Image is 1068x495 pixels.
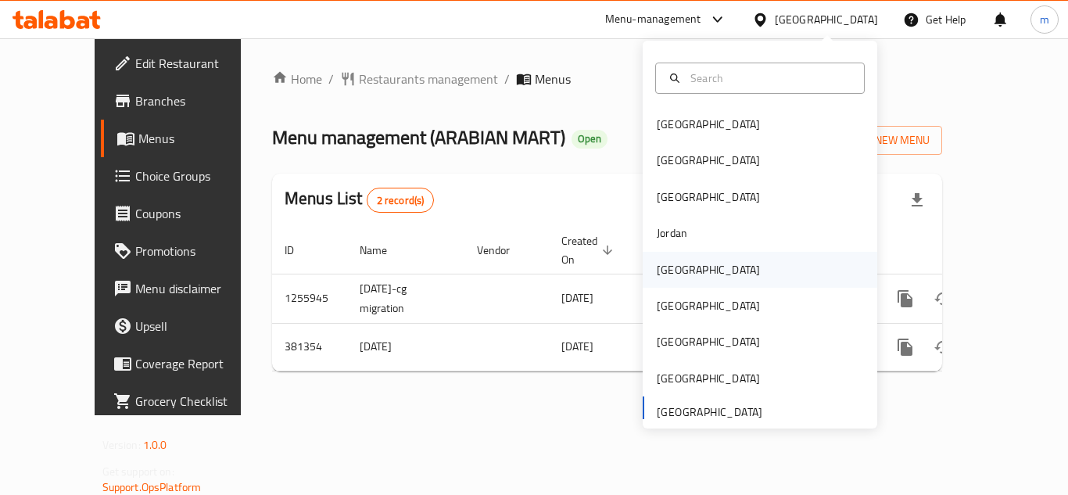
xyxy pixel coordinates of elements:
span: Coupons [135,204,260,223]
div: [GEOGRAPHIC_DATA] [775,11,878,28]
span: [DATE] [561,336,593,357]
a: Coverage Report [101,345,273,382]
div: Open [572,130,607,149]
div: [GEOGRAPHIC_DATA] [657,152,760,169]
td: 1255945 [272,274,347,323]
div: Menu-management [605,10,701,29]
a: Restaurants management [340,70,498,88]
span: Menus [535,70,571,88]
a: Branches [101,82,273,120]
td: [DATE]-cg migration [347,274,464,323]
span: Menu management ( ARABIAN MART ) [272,120,565,155]
a: Home [272,70,322,88]
button: Add New Menu [821,126,942,155]
span: ID [285,241,314,260]
li: / [328,70,334,88]
div: Jordan [657,224,687,242]
span: 2 record(s) [367,193,434,208]
span: Grocery Checklist [135,392,260,411]
a: Promotions [101,232,273,270]
td: [DATE] [347,323,464,371]
span: Menu disclaimer [135,279,260,298]
span: Created On [561,231,618,269]
span: Restaurants management [359,70,498,88]
li: / [504,70,510,88]
span: Version: [102,435,141,455]
a: Choice Groups [101,157,273,195]
span: Choice Groups [135,167,260,185]
input: Search [684,70,855,87]
span: Open [572,132,607,145]
div: [GEOGRAPHIC_DATA] [657,261,760,278]
div: [GEOGRAPHIC_DATA] [657,116,760,133]
span: Coverage Report [135,354,260,373]
div: [GEOGRAPHIC_DATA] [657,370,760,387]
button: Change Status [924,280,962,317]
div: [GEOGRAPHIC_DATA] [657,188,760,206]
span: Vendor [477,241,530,260]
a: Coupons [101,195,273,232]
a: Upsell [101,307,273,345]
span: Edit Restaurant [135,54,260,73]
a: Edit Restaurant [101,45,273,82]
span: m [1040,11,1049,28]
span: Get support on: [102,461,174,482]
button: Change Status [924,328,962,366]
button: more [887,328,924,366]
span: Add New Menu [833,131,930,150]
span: Branches [135,91,260,110]
span: Upsell [135,317,260,335]
span: 1.0.0 [143,435,167,455]
div: Export file [898,181,936,219]
a: Menus [101,120,273,157]
a: Grocery Checklist [101,382,273,420]
td: 381354 [272,323,347,371]
span: Name [360,241,407,260]
a: Menu disclaimer [101,270,273,307]
span: Promotions [135,242,260,260]
button: more [887,280,924,317]
div: [GEOGRAPHIC_DATA] [657,333,760,350]
span: Menus [138,129,260,148]
h2: Menus List [285,187,434,213]
span: [DATE] [561,288,593,308]
nav: breadcrumb [272,70,942,88]
div: [GEOGRAPHIC_DATA] [657,297,760,314]
div: Total records count [367,188,435,213]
